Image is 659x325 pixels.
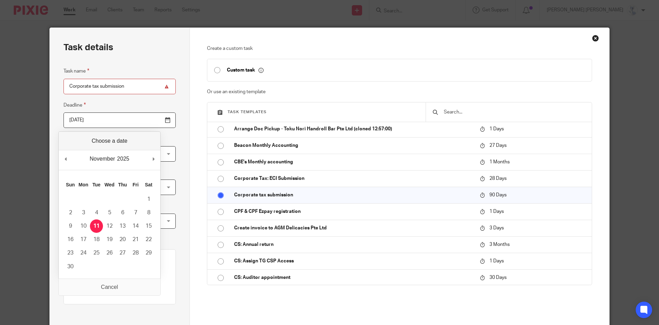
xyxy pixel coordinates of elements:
[489,209,504,214] span: 1 Days
[63,67,89,75] label: Task name
[489,226,504,230] span: 3 Days
[142,219,155,233] button: 15
[63,112,176,128] input: Use the arrow keys to pick a date
[234,258,473,264] p: CS: Assign TG CSP Access
[64,233,77,246] button: 16
[227,67,264,73] p: Custom task
[77,233,90,246] button: 17
[89,154,116,164] div: November
[443,108,585,116] input: Search...
[64,260,77,273] button: 30
[90,219,103,233] button: 11
[103,206,116,219] button: 5
[90,246,103,260] button: 25
[116,154,130,164] div: 2025
[234,274,473,281] p: CS: Auditor appointment
[63,101,86,109] label: Deadline
[62,154,69,164] button: Previous Month
[207,88,592,95] p: Or use an existing template
[234,241,473,248] p: CS: Annual return
[234,126,473,132] p: Arrange Doc Pickup - Toku Nori Handroll Bar Pte Ltd (cloned 12:57:00)
[116,206,129,219] button: 6
[142,233,155,246] button: 22
[64,246,77,260] button: 23
[77,246,90,260] button: 24
[234,208,473,215] p: CPF & CPF Ezpay registration
[129,219,142,233] button: 14
[118,182,127,187] abbr: Thursday
[234,159,473,165] p: CBE's Monthly accounting
[64,219,77,233] button: 9
[489,176,507,181] span: 28 Days
[103,246,116,260] button: 26
[129,233,142,246] button: 21
[64,206,77,219] button: 2
[116,246,129,260] button: 27
[69,287,170,294] p: The Acai Collective Pte Ltd (Serangoon)
[489,242,510,247] span: 3 Months
[69,278,170,283] p: Client
[103,233,116,246] button: 19
[207,45,592,52] p: Create a custom task
[104,182,114,187] abbr: Wednesday
[63,42,113,53] h2: Task details
[79,182,88,187] abbr: Monday
[90,233,103,246] button: 18
[77,206,90,219] button: 3
[77,219,90,233] button: 10
[150,154,157,164] button: Next Month
[66,182,75,187] abbr: Sunday
[489,127,504,131] span: 1 Days
[234,225,473,231] p: Create invoice to AGM Delicacies Pte Ltd
[592,35,599,42] div: Close this dialog window
[129,206,142,219] button: 7
[489,259,504,263] span: 1 Days
[142,206,155,219] button: 8
[116,233,129,246] button: 20
[234,175,473,182] p: Corporate Tax: ECI Submission
[103,219,116,233] button: 12
[132,182,139,187] abbr: Friday
[489,143,507,148] span: 27 Days
[145,182,152,187] abbr: Saturday
[489,160,510,164] span: 1 Months
[234,192,473,198] p: Corporate tax submission
[92,182,101,187] abbr: Tuesday
[90,206,103,219] button: 4
[142,193,155,206] button: 1
[489,275,507,280] span: 30 Days
[234,142,473,149] p: Beacon Monthly Accounting
[129,246,142,260] button: 28
[228,110,267,114] span: Task templates
[63,79,176,94] input: Task name
[116,219,129,233] button: 13
[489,193,507,197] span: 90 Days
[142,246,155,260] button: 29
